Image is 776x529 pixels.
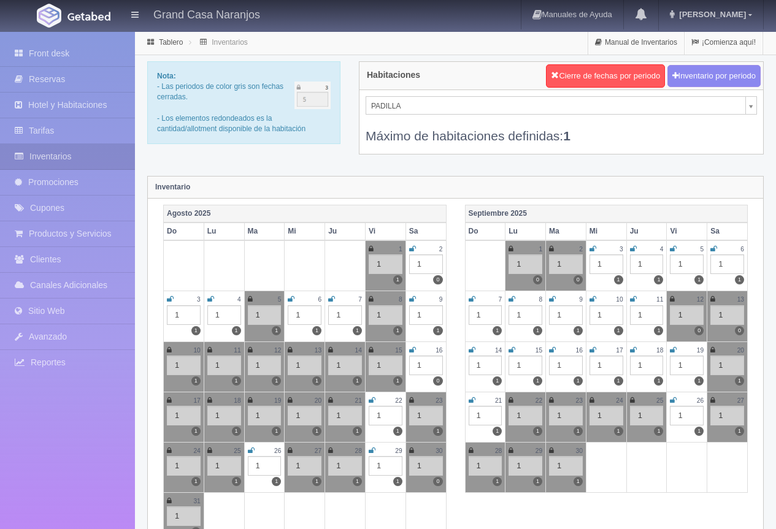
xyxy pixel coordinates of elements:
[207,356,241,375] div: 1
[533,326,542,335] label: 1
[574,326,583,335] label: 1
[393,275,402,284] label: 1
[193,397,200,404] small: 17
[735,376,744,386] label: 1
[272,326,281,335] label: 1
[630,254,664,274] div: 1
[248,356,282,375] div: 1
[533,477,542,486] label: 1
[660,246,664,253] small: 4
[409,406,443,425] div: 1
[630,406,664,425] div: 1
[315,447,321,454] small: 27
[614,326,623,335] label: 1
[626,223,667,240] th: Ju
[288,305,321,325] div: 1
[576,397,583,404] small: 23
[369,356,402,375] div: 1
[546,64,665,88] button: Cierre de fechas por periodo
[536,447,542,454] small: 29
[710,356,744,375] div: 1
[737,397,744,404] small: 27
[620,246,623,253] small: 3
[159,38,183,47] a: Tablero
[697,397,704,404] small: 26
[533,427,542,436] label: 1
[505,223,546,240] th: Lu
[493,376,502,386] label: 1
[325,223,366,240] th: Ju
[469,305,502,325] div: 1
[533,275,542,284] label: 0
[549,305,583,325] div: 1
[574,275,583,284] label: 0
[630,305,664,325] div: 1
[493,477,502,486] label: 1
[315,397,321,404] small: 20
[237,296,241,303] small: 4
[395,447,402,454] small: 29
[369,254,402,274] div: 1
[366,96,757,115] a: PADILLA
[274,447,281,454] small: 26
[328,406,362,425] div: 1
[405,223,446,240] th: Sa
[536,347,542,354] small: 15
[234,397,240,404] small: 18
[549,254,583,274] div: 1
[576,347,583,354] small: 16
[274,347,281,354] small: 12
[232,326,241,335] label: 1
[436,347,442,354] small: 16
[495,447,502,454] small: 28
[735,326,744,335] label: 0
[399,296,402,303] small: 8
[232,427,241,436] label: 1
[355,347,362,354] small: 14
[272,477,281,486] label: 1
[353,427,362,436] label: 1
[509,305,542,325] div: 1
[630,356,664,375] div: 1
[191,427,201,436] label: 1
[694,275,704,284] label: 1
[232,477,241,486] label: 1
[167,506,201,526] div: 1
[574,477,583,486] label: 1
[393,477,402,486] label: 1
[740,246,744,253] small: 6
[588,31,684,55] a: Manual de Inventarios
[164,205,447,223] th: Agosto 2025
[495,347,502,354] small: 14
[616,347,623,354] small: 17
[579,246,583,253] small: 2
[710,254,744,274] div: 1
[328,456,362,476] div: 1
[614,427,623,436] label: 1
[656,347,663,354] small: 18
[707,223,748,240] th: Sa
[616,296,623,303] small: 10
[191,376,201,386] label: 1
[436,397,442,404] small: 23
[234,347,240,354] small: 11
[288,356,321,375] div: 1
[193,447,200,454] small: 24
[439,296,443,303] small: 9
[288,406,321,425] div: 1
[563,129,570,143] b: 1
[272,427,281,436] label: 1
[355,447,362,454] small: 28
[616,397,623,404] small: 24
[369,305,402,325] div: 1
[735,275,744,284] label: 1
[436,447,442,454] small: 30
[248,406,282,425] div: 1
[232,376,241,386] label: 1
[656,296,663,303] small: 11
[278,296,282,303] small: 5
[495,397,502,404] small: 21
[193,498,200,504] small: 31
[167,305,201,325] div: 1
[533,376,542,386] label: 1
